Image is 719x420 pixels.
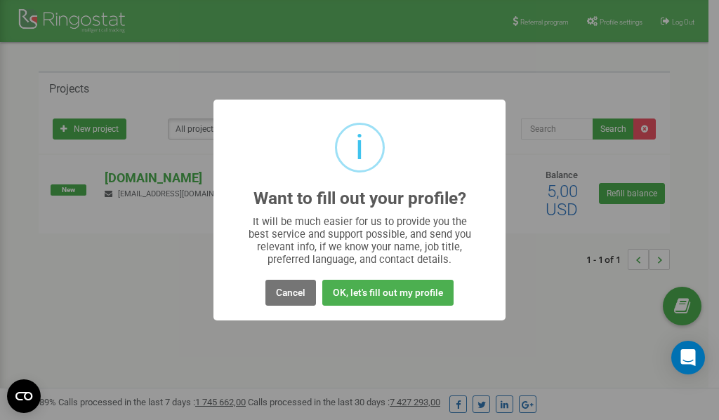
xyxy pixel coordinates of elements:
button: OK, let's fill out my profile [322,280,454,306]
div: i [355,125,364,170]
h2: Want to fill out your profile? [253,189,466,208]
div: It will be much easier for us to provide you the best service and support possible, and send you ... [242,215,478,266]
button: Cancel [265,280,316,306]
button: Open CMP widget [7,379,41,413]
div: Open Intercom Messenger [671,341,705,374]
